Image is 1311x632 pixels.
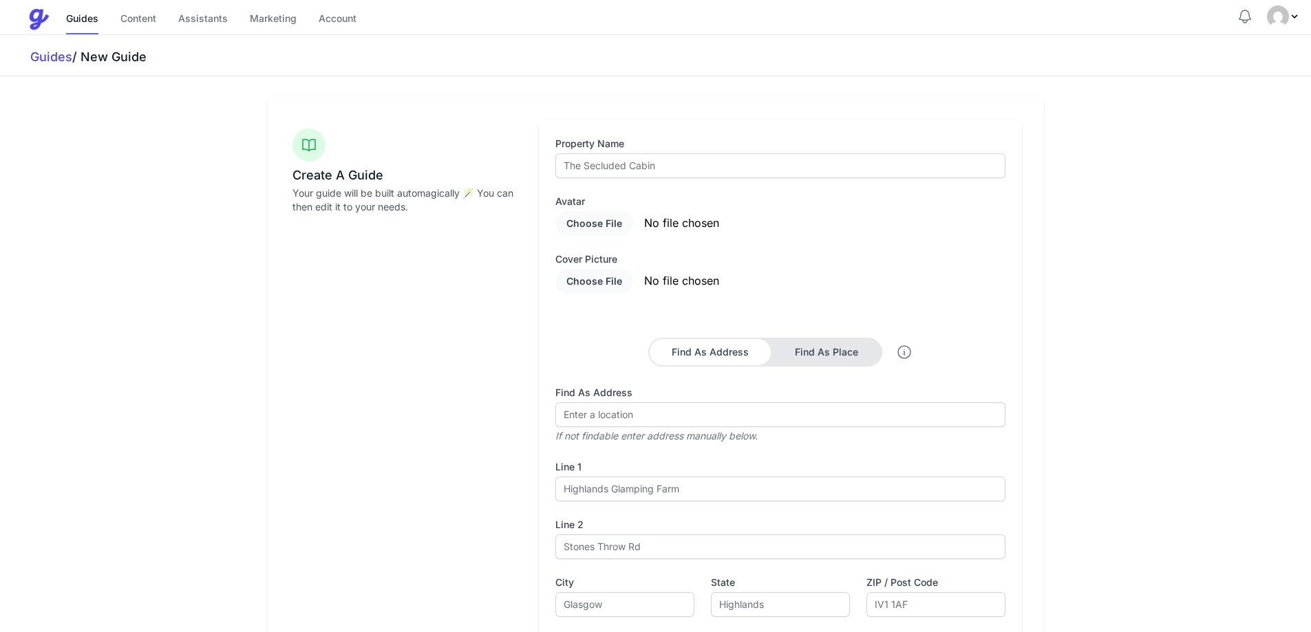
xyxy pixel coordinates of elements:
input: The Secluded Cabin [555,153,1005,178]
h3: / New Guide [28,49,1311,65]
label: ZIP / Post code [866,576,1005,589]
div: Profile Menu [1267,6,1300,28]
button: Find As Address [650,339,771,365]
input: IV1 1AF [866,592,1005,617]
img: Oneal Stitlani [1267,6,1289,28]
label: City [555,576,694,589]
input: Enter a location [555,402,1005,427]
a: Guides [66,5,98,34]
button: Notifications [1237,8,1253,25]
label: Find As Address [555,386,1005,400]
label: Property Name [555,137,1005,151]
input: Highlands [711,592,850,617]
label: Line 1 [555,460,1005,474]
input: Glasgow [555,592,694,617]
button: Find As Place [772,339,881,365]
label: Cover picture [555,252,1005,266]
a: Assistants [178,5,228,34]
label: Avatar [555,195,1005,208]
input: Stones Throw Rd [555,534,1005,559]
i: If not findable enter address manually below. [555,422,758,442]
a: Account [319,5,356,34]
img: Guestive Guides [28,8,50,30]
input: Highlands Glamping Farm [555,477,1005,501]
a: Marketing [250,5,297,34]
h3: Create A Guide [292,167,520,184]
a: Guides [30,50,72,64]
label: Line 2 [555,518,1005,532]
label: State [711,576,850,589]
a: Content [120,5,156,34]
p: Your guide will be built automagically 🪄 You can then edit it to your needs. [292,186,520,214]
